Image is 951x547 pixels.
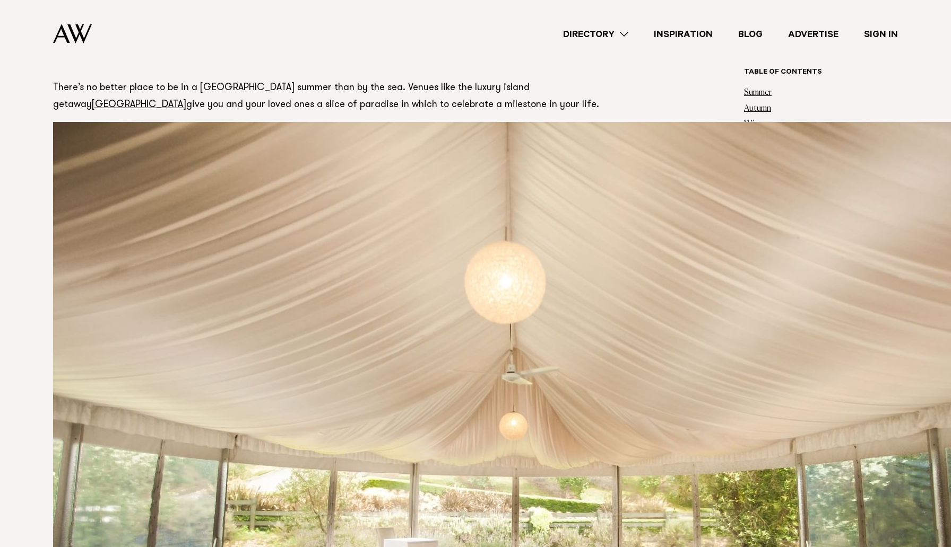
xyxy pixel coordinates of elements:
a: [GEOGRAPHIC_DATA] [92,100,186,110]
a: Autumn [744,104,771,113]
a: Sign In [851,27,911,41]
img: Auckland Weddings Logo [53,24,92,43]
a: Inspiration [641,27,725,41]
a: Blog [725,27,775,41]
a: Winter [744,120,768,129]
a: Directory [550,27,641,41]
h6: Table of contents [744,68,898,78]
a: Summer [744,89,772,97]
a: Advertise [775,27,851,41]
p: There’s no better place to be in a [GEOGRAPHIC_DATA] summer than by the sea. Venues like the luxu... [53,80,675,113]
